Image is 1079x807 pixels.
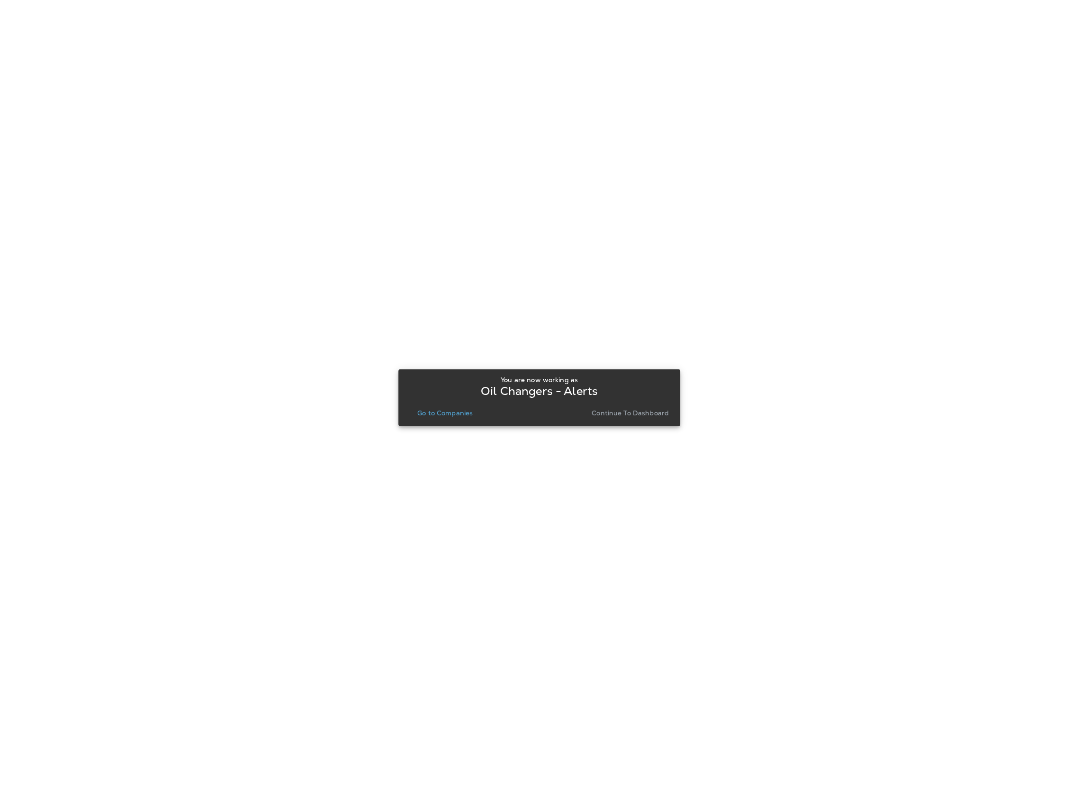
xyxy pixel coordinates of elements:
button: Go to Companies [414,406,477,420]
p: Go to Companies [417,409,473,417]
button: Continue to Dashboard [588,406,673,420]
p: Oil Changers - Alerts [481,387,598,395]
p: You are now working as [501,376,578,384]
p: Continue to Dashboard [592,409,669,417]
